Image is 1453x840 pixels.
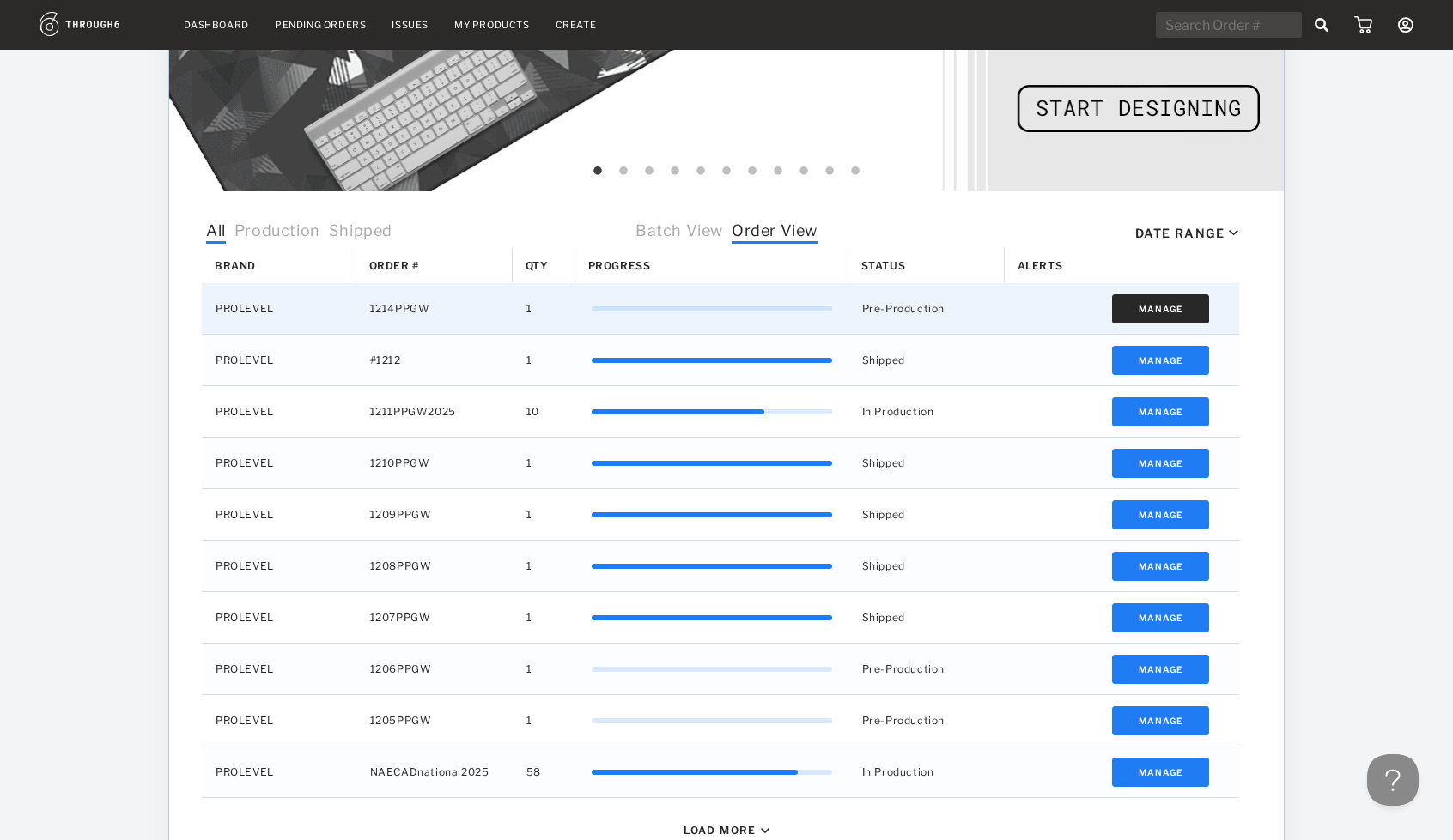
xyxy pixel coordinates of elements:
[202,489,1239,541] div: Press SPACE to select this row.
[848,592,1005,643] div: Shipped
[454,19,530,31] a: My Products
[848,438,1005,488] div: Shipped
[329,221,392,244] span: Shipped
[1112,655,1209,684] button: Manage
[392,19,429,31] a: Issues
[356,695,513,746] div: 1205PPGW
[369,259,419,272] span: Order #
[202,746,1239,798] div: Press SPACE to select this row.
[356,283,513,334] div: 1214PPGW
[526,259,549,272] span: Qty
[526,555,532,577] span: 1
[1112,449,1209,478] button: Manage
[732,221,818,244] span: Order View
[202,644,1239,695] div: Press SPACE to select this row.
[1112,346,1209,375] button: Manage
[684,824,757,837] div: Load More
[1229,230,1238,236] img: icon_caret_down_black.69fb8af9.svg
[1112,758,1209,787] button: Manage
[718,163,735,180] button: 6
[356,746,513,797] div: NAECADnational2025
[526,349,532,372] span: 1
[847,163,864,180] button: 11
[356,592,513,643] div: 1207PPGW
[1112,706,1209,735] button: Manage
[356,386,513,437] div: 1211PPGW2025
[202,335,356,385] div: PROLEVEL
[202,283,356,334] div: PROLEVEL
[202,386,1239,438] div: Press SPACE to select this row.
[526,761,541,783] span: 58
[761,828,769,833] img: icon_caret_down_black.69fb8af9.svg
[641,163,658,180] button: 3
[356,541,513,591] div: 1208PPGW
[848,386,1005,437] div: In Production
[526,710,532,732] span: 1
[184,19,249,31] a: Dashboard
[848,541,1005,591] div: Shipped
[1112,500,1209,529] button: Manage
[234,221,320,244] span: Production
[202,386,356,437] div: PROLEVEL
[215,259,256,272] span: Brand
[1367,754,1419,806] iframe: Toggle Customer Support
[744,163,761,180] button: 7
[635,221,723,244] span: Batch View
[1018,259,1063,272] span: Alerts
[202,541,1239,592] div: Press SPACE to select this row.
[356,644,513,694] div: 1206PPGW
[40,12,158,36] img: logo.1c10ca64.svg
[526,298,532,320] span: 1
[692,163,709,180] button: 5
[202,695,356,746] div: PROLEVEL
[202,283,1239,335] div: Press SPACE to select this row.
[202,592,1239,644] div: Press SPACE to select this row.
[202,541,356,591] div: PROLEVEL
[556,19,597,31] a: Create
[1112,603,1209,632] button: Manage
[769,163,787,180] button: 8
[848,489,1005,540] div: Shipped
[848,644,1005,694] div: Pre-Production
[1354,16,1372,33] img: icon_cart.dab5cea1.svg
[356,438,513,488] div: 1210PPGW
[356,489,513,540] div: 1209PPGW
[861,259,906,272] span: Status
[202,695,1239,746] div: Press SPACE to select this row.
[202,644,356,694] div: PROLEVEL
[206,221,226,244] span: All
[202,438,1239,489] div: Press SPACE to select this row.
[202,438,356,488] div: PROLEVEL
[202,592,356,643] div: PROLEVEL
[1112,397,1209,426] button: Manage
[1112,552,1209,581] button: Manage
[848,335,1005,385] div: Shipped
[526,504,532,526] span: 1
[589,163,606,180] button: 1
[666,163,684,180] button: 4
[821,163,838,180] button: 10
[795,163,812,180] button: 9
[848,283,1005,334] div: Pre-Production
[202,746,356,797] div: PROLEVEL
[588,259,651,272] span: Progress
[526,658,532,680] span: 1
[526,401,539,423] span: 10
[848,746,1005,797] div: In Production
[1135,226,1225,240] div: Date Range
[202,335,1239,386] div: Press SPACE to select this row.
[356,335,513,385] div: #1212
[615,163,632,180] button: 2
[202,489,356,540] div: PROLEVEL
[526,607,532,629] span: 1
[848,695,1005,746] div: Pre-Production
[526,452,532,474] span: 1
[275,19,366,31] a: Pending Orders
[1112,294,1209,323] button: Manage
[1156,12,1302,38] input: Search Order #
